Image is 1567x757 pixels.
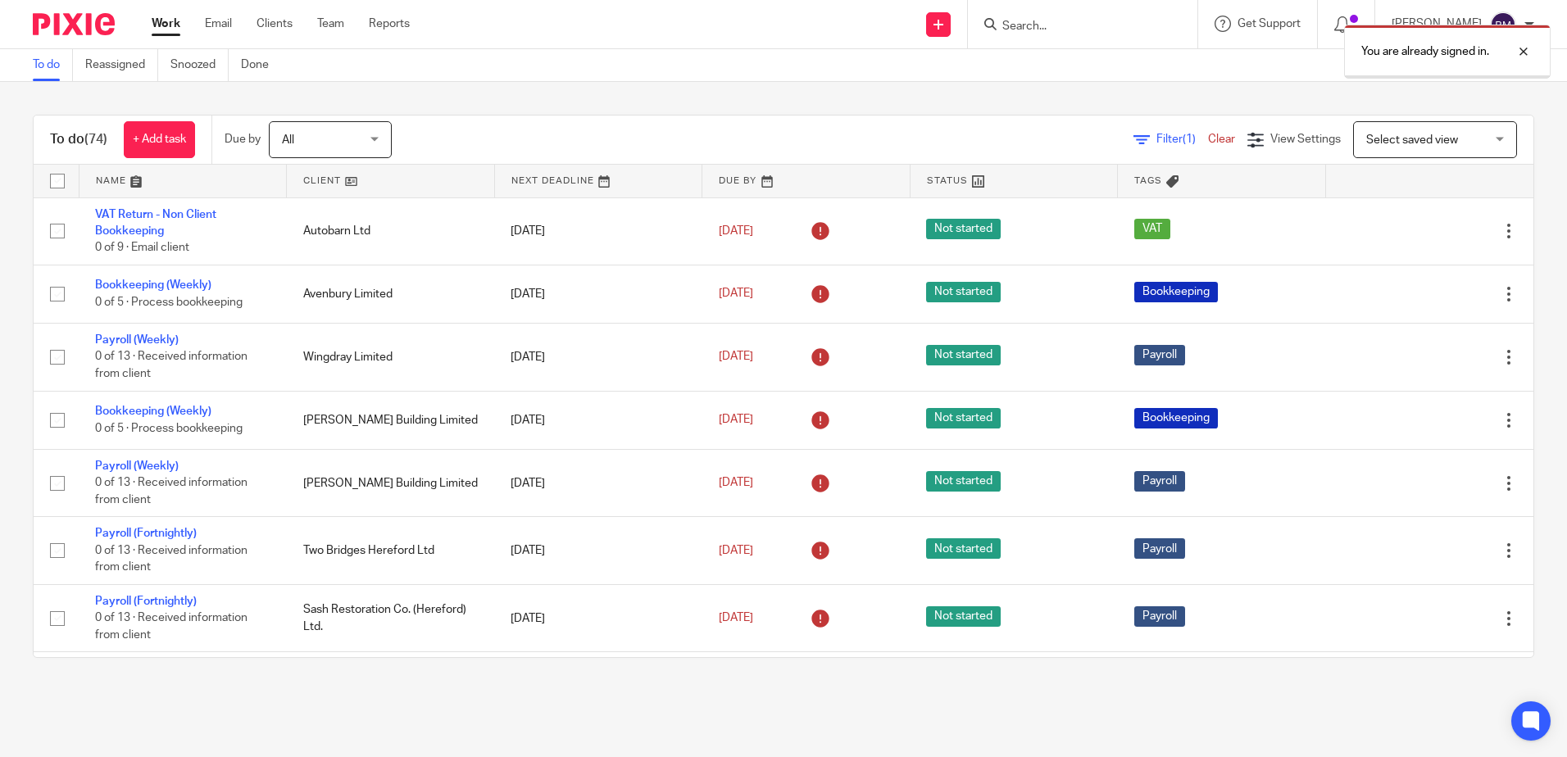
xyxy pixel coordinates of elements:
span: 0 of 5 · Process bookkeeping [95,423,243,434]
td: [DATE] [494,450,702,517]
td: [DATE] [494,391,702,449]
span: Not started [926,345,1001,365]
span: Bookkeeping [1134,282,1218,302]
span: [DATE] [719,545,753,556]
a: Reports [369,16,410,32]
span: 0 of 13 · Received information from client [95,545,248,573]
span: [DATE] [719,478,753,489]
span: Payroll [1134,606,1185,627]
span: All [282,134,294,146]
td: [DATE] [494,324,702,391]
p: You are already signed in. [1361,43,1489,60]
a: To do [33,49,73,81]
td: Two Bridges Hereford Ltd [287,517,495,584]
a: Clear [1208,134,1235,145]
span: 0 of 13 · Received information from client [95,613,248,641]
span: Not started [926,219,1001,239]
a: Payroll (Fortnightly) [95,528,197,539]
td: Autobarn Ltd [287,197,495,265]
td: [DATE] [494,197,702,265]
a: Snoozed [170,49,229,81]
td: [PERSON_NAME] Building Limited [287,450,495,517]
p: Due by [225,131,261,147]
td: Avenbury Limited [287,265,495,323]
a: + Add task [124,121,195,158]
td: Wingdray Limited [287,324,495,391]
a: Work [152,16,180,32]
td: [PERSON_NAME] Building Limited [287,391,495,449]
span: [DATE] [719,415,753,426]
td: [DATE] [494,584,702,651]
td: Two Bridges Hereford Ltd [287,652,495,710]
span: VAT [1134,219,1170,239]
span: Bookkeeping [1134,408,1218,428]
td: [DATE] [494,517,702,584]
span: [DATE] [719,225,753,237]
span: Select saved view [1366,134,1458,146]
span: 0 of 5 · Process bookkeeping [95,297,243,308]
span: Filter [1156,134,1208,145]
span: (74) [84,133,107,146]
a: VAT Return - Non Client Bookkeeping [95,209,216,237]
h1: To do [50,131,107,148]
a: Payroll (Weekly) [95,460,179,472]
img: Pixie [33,13,115,35]
span: Not started [926,282,1001,302]
span: Tags [1134,176,1162,185]
span: 0 of 13 · Received information from client [95,351,248,380]
span: [DATE] [719,351,753,363]
span: Payroll [1134,345,1185,365]
td: Sash Restoration Co. (Hereford) Ltd. [287,584,495,651]
a: Clients [257,16,293,32]
a: Bookkeeping (Weekly) [95,406,211,417]
a: Payroll (Weekly) [95,334,179,346]
span: (1) [1183,134,1196,145]
span: View Settings [1270,134,1341,145]
span: Not started [926,471,1001,492]
span: 0 of 13 · Received information from client [95,478,248,506]
a: Bookkeeping (Weekly) [95,279,211,291]
span: Not started [926,538,1001,559]
span: Payroll [1134,471,1185,492]
span: 0 of 9 · Email client [95,242,189,253]
a: Email [205,16,232,32]
span: [DATE] [719,613,753,624]
span: [DATE] [719,288,753,300]
td: [DATE] [494,652,702,710]
a: Payroll (Fortnightly) [95,596,197,607]
span: Not started [926,408,1001,428]
img: svg%3E [1490,11,1516,38]
a: Done [241,49,281,81]
span: Not started [926,606,1001,627]
a: Reassigned [85,49,158,81]
span: Payroll [1134,538,1185,559]
a: Team [317,16,344,32]
td: [DATE] [494,265,702,323]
